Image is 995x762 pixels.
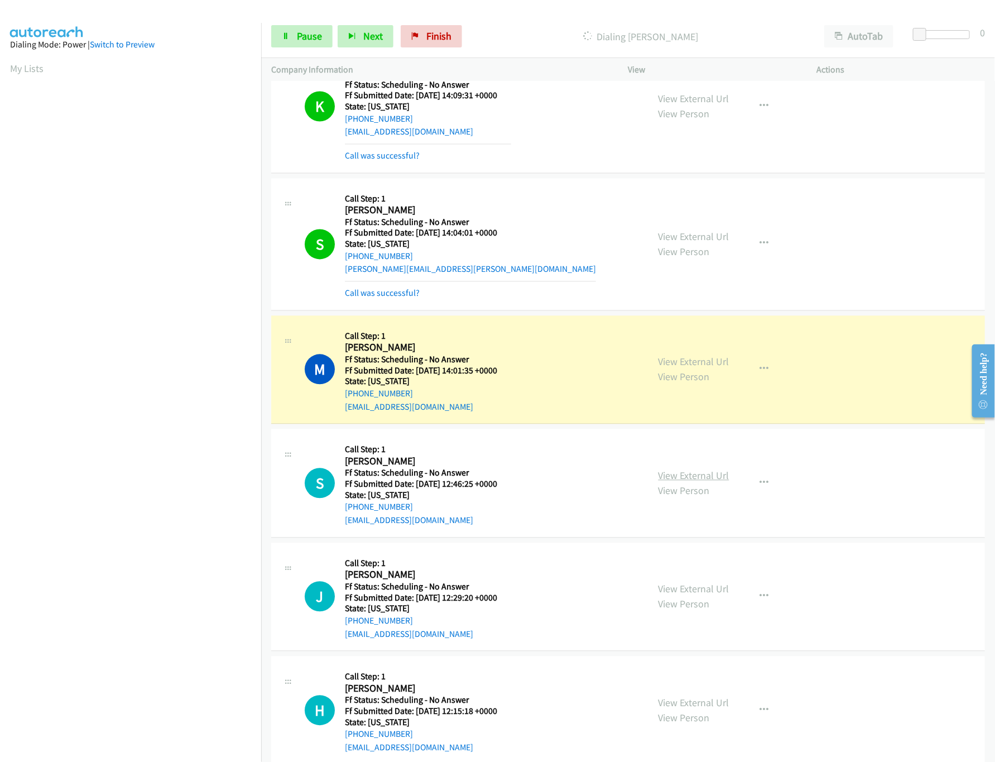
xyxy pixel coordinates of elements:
h5: Call Step: 1 [345,331,511,342]
h2: [PERSON_NAME] [345,456,511,468]
a: View External Url [658,697,729,710]
a: [EMAIL_ADDRESS][DOMAIN_NAME] [345,742,473,753]
h2: [PERSON_NAME] [345,569,511,582]
h1: M [305,354,335,385]
p: Dialing [PERSON_NAME] [477,29,804,44]
h5: State: [US_STATE] [345,376,511,387]
a: View Person [658,485,710,497]
a: View External Url [658,356,729,368]
span: Next [363,30,383,42]
a: [EMAIL_ADDRESS][DOMAIN_NAME] [345,515,473,526]
a: Finish [401,25,462,47]
h2: [PERSON_NAME] [345,204,511,217]
div: Delay between calls (in seconds) [919,30,970,39]
h5: Ff Submitted Date: [DATE] 14:09:31 +0000 [345,90,511,102]
a: [PHONE_NUMBER] [345,389,413,399]
a: [EMAIL_ADDRESS][DOMAIN_NAME] [345,402,473,413]
h5: Ff Status: Scheduling - No Answer [345,468,511,479]
h5: Call Step: 1 [345,444,511,456]
a: Pause [271,25,333,47]
a: [PHONE_NUMBER] [345,251,413,262]
a: Call was successful? [345,288,420,299]
a: View External Url [658,469,729,482]
h1: H [305,696,335,726]
h5: State: [US_STATE] [345,490,511,501]
a: Switch to Preview [90,39,155,50]
h5: Ff Status: Scheduling - No Answer [345,217,596,228]
div: The call is yet to be attempted [305,468,335,499]
a: [PHONE_NUMBER] [345,114,413,124]
div: Dialing Mode: Power | [10,38,251,51]
a: View Person [658,712,710,725]
button: Next [338,25,393,47]
h5: Ff Submitted Date: [DATE] 14:01:35 +0000 [345,366,511,377]
h5: Ff Submitted Date: [DATE] 12:15:18 +0000 [345,706,511,717]
span: Finish [426,30,451,42]
h5: Call Step: 1 [345,558,511,569]
a: [PHONE_NUMBER] [345,502,413,512]
h5: Ff Submitted Date: [DATE] 14:04:01 +0000 [345,228,596,239]
iframe: Resource Center [963,337,995,425]
h5: Ff Status: Scheduling - No Answer [345,695,511,706]
a: View Person [658,108,710,121]
h2: [PERSON_NAME] [345,683,511,696]
a: [EMAIL_ADDRESS][DOMAIN_NAME] [345,629,473,640]
h5: Ff Status: Scheduling - No Answer [345,80,511,91]
a: View Person [658,371,710,384]
p: Company Information [271,63,608,76]
h1: S [305,468,335,499]
a: [PHONE_NUMBER] [345,616,413,626]
a: My Lists [10,62,44,75]
h5: Ff Submitted Date: [DATE] 12:29:20 +0000 [345,593,511,604]
h1: K [305,92,335,122]
h5: State: [US_STATE] [345,717,511,729]
h5: Call Step: 1 [345,672,511,683]
a: [PERSON_NAME][EMAIL_ADDRESS][PERSON_NAME][DOMAIN_NAME] [345,264,596,275]
a: [PHONE_NUMBER] [345,729,413,740]
h2: [PERSON_NAME] [345,342,511,354]
p: Actions [816,63,985,76]
a: [EMAIL_ADDRESS][DOMAIN_NAME] [345,127,473,137]
p: View [628,63,797,76]
h5: Ff Submitted Date: [DATE] 12:46:25 +0000 [345,479,511,490]
div: The call is yet to be attempted [305,696,335,726]
button: AutoTab [824,25,893,47]
a: Call was successful? [345,151,420,161]
a: View External Url [658,583,729,596]
a: View Person [658,598,710,611]
h5: Ff Status: Scheduling - No Answer [345,354,511,366]
div: The call is yet to be attempted [305,582,335,612]
h5: State: [US_STATE] [345,102,511,113]
iframe: Dialpad [10,86,261,616]
h5: Ff Status: Scheduling - No Answer [345,582,511,593]
a: View Person [658,246,710,258]
h5: State: [US_STATE] [345,603,511,615]
a: View External Url [658,231,729,243]
div: 0 [980,25,985,40]
a: View External Url [658,93,729,106]
h1: J [305,582,335,612]
h5: Call Step: 1 [345,194,596,205]
h1: S [305,229,335,260]
h5: State: [US_STATE] [345,239,596,250]
span: Pause [297,30,322,42]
